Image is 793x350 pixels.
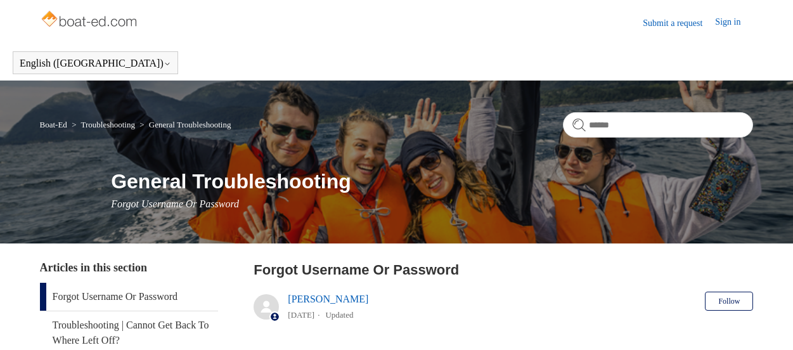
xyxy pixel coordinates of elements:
li: General Troubleshooting [137,120,231,129]
h2: Forgot Username Or Password [254,259,753,280]
a: Troubleshooting [81,120,134,129]
li: Troubleshooting [69,120,137,129]
span: Forgot Username Or Password [111,198,239,209]
a: [PERSON_NAME] [288,294,368,304]
h1: General Troubleshooting [111,166,753,197]
img: Boat-Ed Help Center home page [40,8,141,33]
a: Sign in [715,15,753,30]
span: Articles in this section [40,261,147,274]
a: Submit a request [643,16,715,30]
a: Forgot Username Or Password [40,283,218,311]
time: 05/20/2025, 14:58 [288,310,314,320]
a: Boat-Ed [40,120,67,129]
li: Boat-Ed [40,120,70,129]
button: English ([GEOGRAPHIC_DATA]) [20,58,171,69]
input: Search [563,112,753,138]
li: Updated [325,310,353,320]
button: Follow Article [705,292,753,311]
a: General Troubleshooting [149,120,231,129]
